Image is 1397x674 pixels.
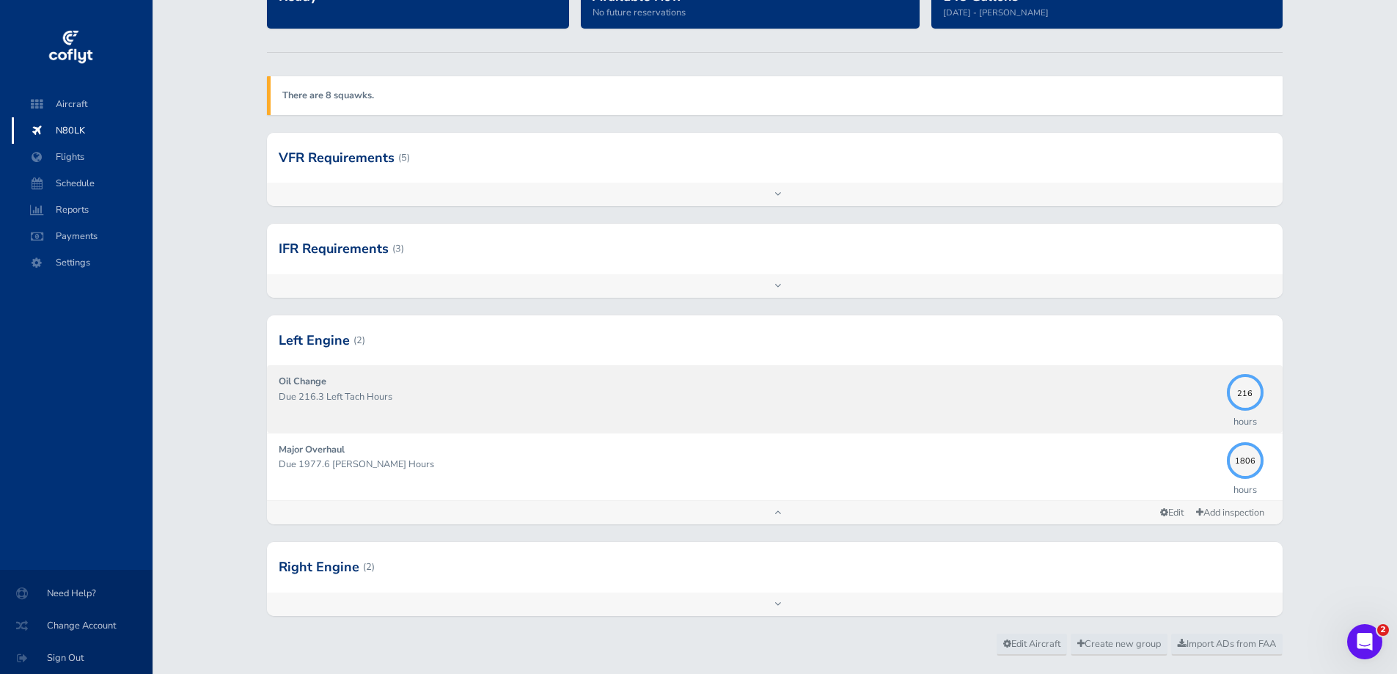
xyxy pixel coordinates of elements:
p: hours [1233,414,1257,429]
span: Edit [1160,506,1184,519]
span: Flights [26,144,138,170]
span: Settings [26,249,138,276]
span: Edit Aircraft [1003,637,1060,651]
span: Change Account [18,612,135,639]
span: Schedule [26,170,138,197]
span: 216 [1227,387,1264,395]
p: Due 216.3 Left Tach Hours [279,389,1219,404]
a: Oil Change Due 216.3 Left Tach Hours 216hours [267,365,1282,432]
span: No future reservations [593,6,686,19]
span: N80LK [26,117,138,144]
a: There are 8 squawks. [282,89,374,102]
span: Reports [26,197,138,223]
a: Edit Aircraft [997,634,1067,656]
small: [DATE] - [PERSON_NAME] [943,7,1049,18]
a: Add inspection [1189,502,1271,524]
span: Create new group [1077,637,1161,651]
span: 1806 [1227,455,1264,463]
p: Due 1977.6 [PERSON_NAME] Hours [279,457,1219,472]
a: Create new group [1071,634,1167,656]
span: Sign Out [18,645,135,671]
span: Aircraft [26,91,138,117]
a: Major Overhaul Due 1977.6 [PERSON_NAME] Hours 1806hours [267,433,1282,500]
strong: Major Overhaul [279,443,345,456]
iframe: Intercom live chat [1347,624,1382,659]
a: Edit [1154,503,1189,523]
span: 2 [1377,624,1389,636]
img: coflyt logo [46,26,95,70]
span: Import ADs from FAA [1178,637,1276,651]
span: Need Help? [18,580,135,607]
a: Import ADs from FAA [1171,634,1283,656]
strong: Oil Change [279,375,326,388]
p: hours [1233,483,1257,497]
span: Payments [26,223,138,249]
